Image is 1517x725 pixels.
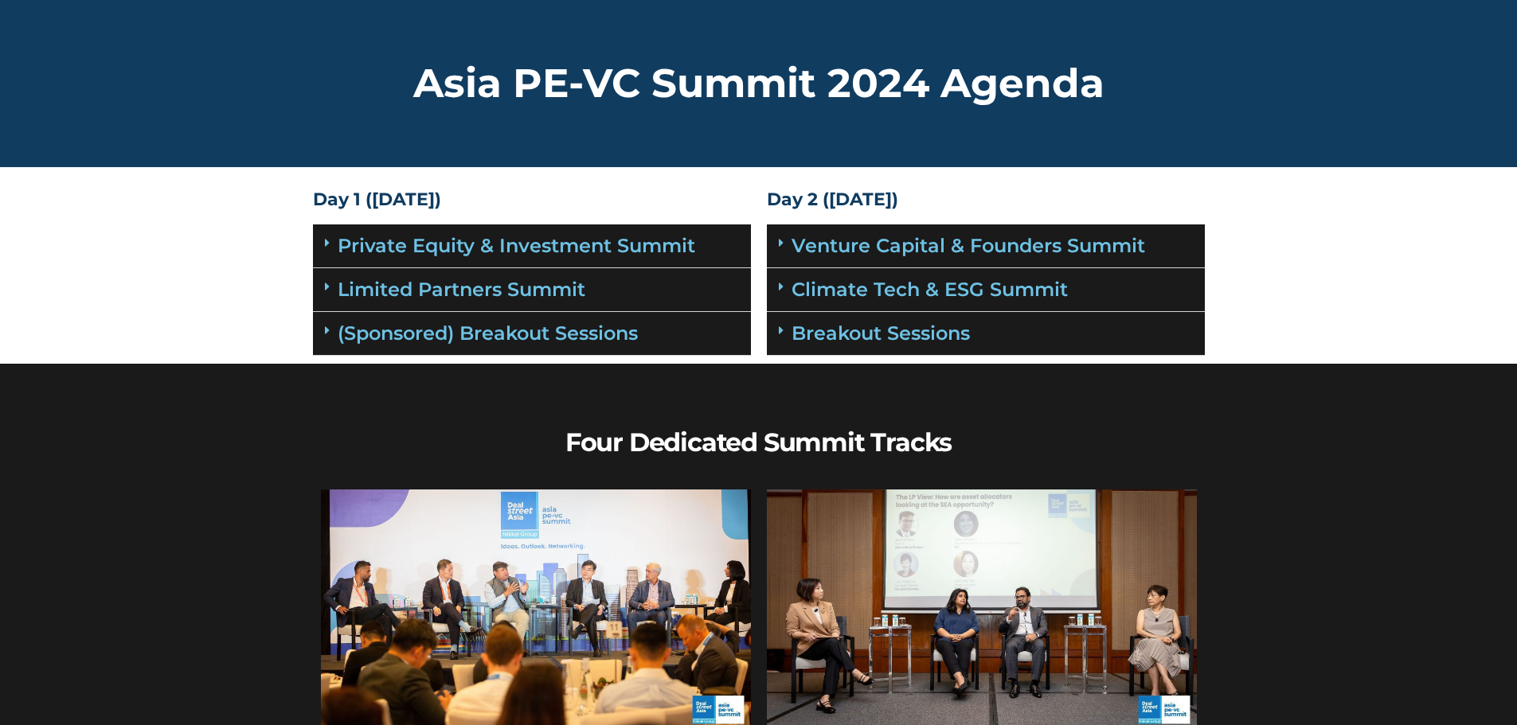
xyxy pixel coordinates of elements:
a: Venture Capital & Founders​ Summit [792,234,1145,257]
h2: Asia PE-VC Summit 2024 Agenda [313,64,1205,103]
a: Climate Tech & ESG Summit [792,278,1068,301]
a: Private Equity & Investment Summit [338,234,695,257]
h4: Day 2 ([DATE]) [767,191,1205,209]
a: Limited Partners Summit [338,278,585,301]
a: Breakout Sessions [792,322,970,345]
h4: Day 1 ([DATE]) [313,191,751,209]
a: (Sponsored) Breakout Sessions [338,322,638,345]
b: Four Dedicated Summit Tracks [565,427,952,458]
